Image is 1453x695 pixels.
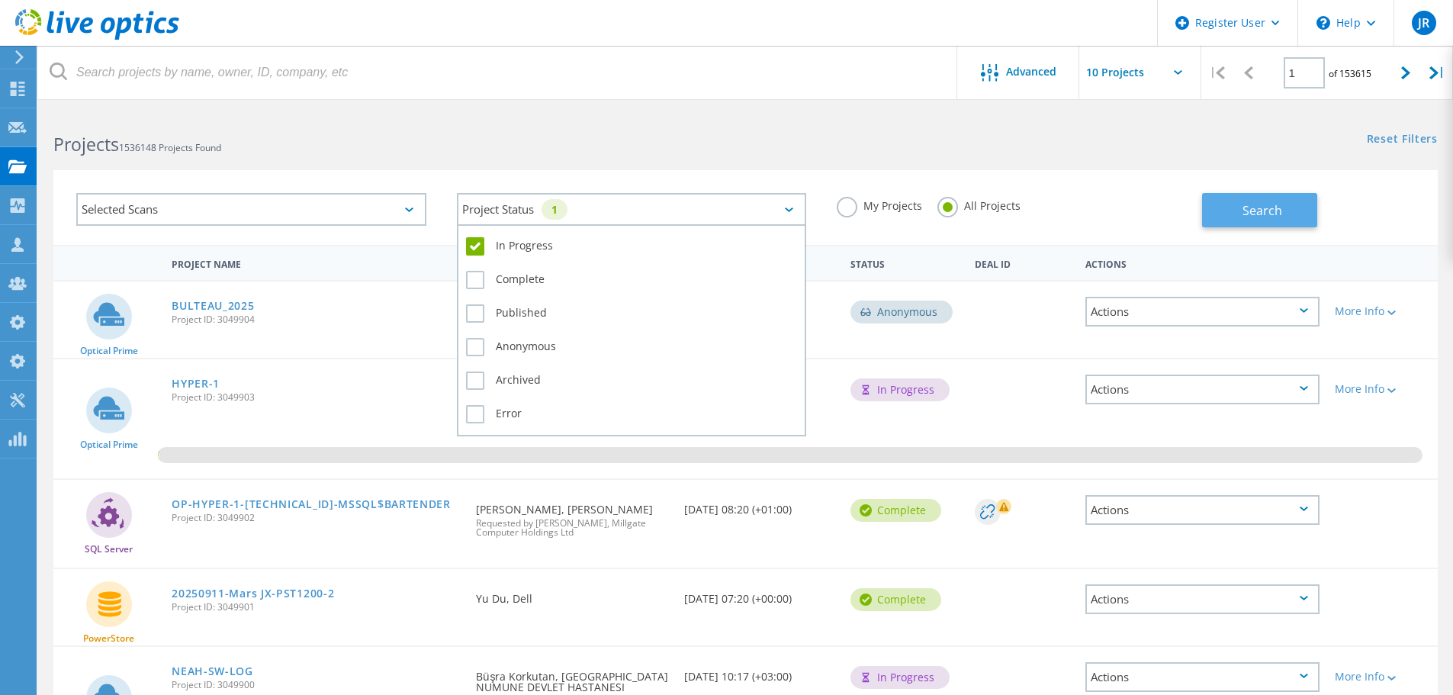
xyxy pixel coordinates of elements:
[1085,662,1320,692] div: Actions
[1202,193,1317,227] button: Search
[172,603,461,612] span: Project ID: 3049901
[677,480,843,530] div: [DATE] 08:20 (+01:00)
[172,513,461,523] span: Project ID: 3049902
[83,634,134,643] span: PowerStore
[466,304,798,323] label: Published
[457,193,807,226] div: Project Status
[1418,17,1429,29] span: JR
[1335,671,1430,682] div: More Info
[466,405,798,423] label: Error
[1367,134,1438,146] a: Reset Filters
[172,499,451,510] a: OP-HYPER-1-[TECHNICAL_ID]-MSSQL$BARTENDER
[172,301,254,311] a: BULTEAU_2025
[1316,16,1330,30] svg: \n
[15,32,179,43] a: Live Optics Dashboard
[850,499,941,522] div: Complete
[476,519,668,537] span: Requested by [PERSON_NAME], Millgate Computer Holdings Ltd
[172,315,461,324] span: Project ID: 3049904
[172,666,253,677] a: NEAH-SW-LOG
[1242,202,1282,219] span: Search
[843,249,967,277] div: Status
[466,237,798,256] label: In Progress
[850,301,953,323] div: Anonymous
[1335,306,1430,317] div: More Info
[1335,384,1430,394] div: More Info
[1078,249,1327,277] div: Actions
[677,569,843,619] div: [DATE] 07:20 (+00:00)
[1201,46,1233,100] div: |
[1085,375,1320,404] div: Actions
[85,545,133,554] span: SQL Server
[1422,46,1453,100] div: |
[850,666,950,689] div: In Progress
[1085,297,1320,327] div: Actions
[850,378,950,401] div: In Progress
[172,681,461,690] span: Project ID: 3049900
[1329,67,1371,80] span: of 153615
[850,588,941,611] div: Complete
[468,480,676,552] div: [PERSON_NAME], [PERSON_NAME]
[1006,66,1056,77] span: Advanced
[80,346,138,356] span: Optical Prime
[158,447,159,461] span: 0.13%
[119,141,221,154] span: 1536148 Projects Found
[1085,495,1320,525] div: Actions
[466,338,798,356] label: Anonymous
[164,249,468,277] div: Project Name
[172,378,220,389] a: HYPER-1
[53,132,119,156] b: Projects
[837,197,922,211] label: My Projects
[172,588,334,599] a: 20250911-Mars JX-PST1200-2
[172,393,461,402] span: Project ID: 3049903
[80,440,138,449] span: Optical Prime
[967,249,1078,277] div: Deal Id
[466,271,798,289] label: Complete
[468,569,676,619] div: Yu Du, Dell
[937,197,1021,211] label: All Projects
[1085,584,1320,614] div: Actions
[542,199,567,220] div: 1
[76,193,426,226] div: Selected Scans
[466,372,798,390] label: Archived
[38,46,958,99] input: Search projects by name, owner, ID, company, etc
